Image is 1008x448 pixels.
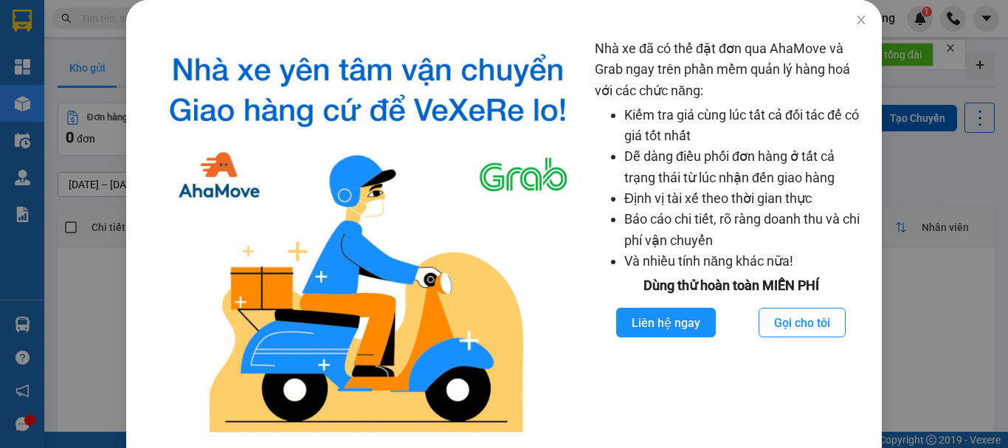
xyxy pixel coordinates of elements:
[595,275,867,296] div: Dùng thử hoàn toàn MIỄN PHÍ
[774,314,830,332] span: Gọi cho tôi
[624,188,867,209] li: Định vị tài xế theo thời gian thực
[632,314,700,332] span: Liên hệ ngay
[759,308,846,337] button: Gọi cho tôi
[624,146,867,188] li: Dễ dàng điều phối đơn hàng ở tất cả trạng thái từ lúc nhận đến giao hàng
[595,38,867,444] div: Nhà xe đã có thể đặt đơn qua AhaMove và Grab ngay trên phần mềm quản lý hàng hoá với các chức năng:
[624,105,867,147] li: Kiểm tra giá cùng lúc tất cả đối tác để có giá tốt nhất
[624,209,867,251] li: Báo cáo chi tiết, rõ ràng doanh thu và chi phí vận chuyển
[616,308,716,337] button: Liên hệ ngay
[855,14,867,26] span: close
[153,38,583,444] img: logo
[624,251,867,272] li: Và nhiều tính năng khác nữa!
